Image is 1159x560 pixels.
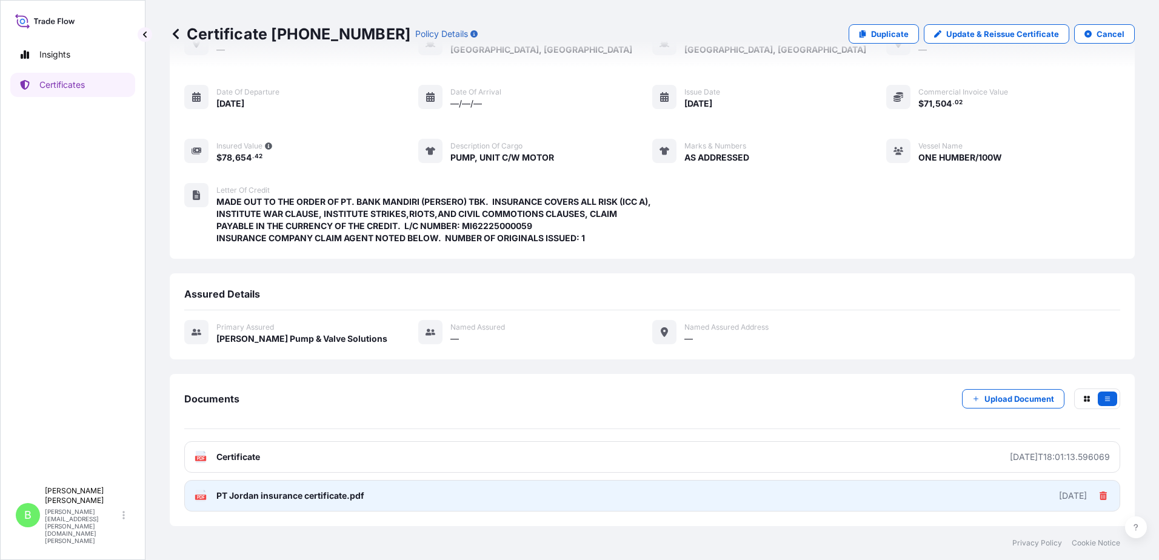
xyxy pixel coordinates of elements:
span: Certificate [216,451,260,463]
span: —/—/— [450,98,482,110]
span: , [932,99,935,108]
span: AS ADDRESSED [684,152,749,164]
div: [DATE]T18:01:13.596069 [1010,451,1110,463]
span: [DATE] [684,98,712,110]
span: 504 [935,99,952,108]
text: PDF [197,456,205,461]
span: Marks & Numbers [684,141,746,151]
p: Policy Details [415,28,468,40]
a: Privacy Policy [1012,538,1062,548]
p: Certificate [PHONE_NUMBER] [170,24,410,44]
span: — [450,333,459,345]
span: [DATE] [216,98,244,110]
p: Upload Document [984,393,1054,405]
span: Primary assured [216,322,274,332]
span: Commercial Invoice Value [918,87,1008,97]
span: ONE HUMBER/100W [918,152,1002,164]
span: Named Assured [450,322,505,332]
button: Upload Document [962,389,1064,408]
text: PDF [197,495,205,499]
span: PT Jordan insurance certificate.pdf [216,490,364,502]
span: . [952,101,954,105]
span: $ [216,153,222,162]
span: PUMP, UNIT C/W MOTOR [450,152,554,164]
a: PDFPT Jordan insurance certificate.pdf[DATE] [184,480,1120,512]
button: Cancel [1074,24,1135,44]
span: $ [918,99,924,108]
span: Insured Value [216,141,262,151]
a: Duplicate [849,24,919,44]
p: [PERSON_NAME][EMAIL_ADDRESS][PERSON_NAME][DOMAIN_NAME][PERSON_NAME] [45,508,120,544]
span: , [232,153,235,162]
span: MADE OUT TO THE ORDER OF PT. BANK MANDIRI (PERSERO) TBK. INSURANCE COVERS ALL RISK (ICC A), INSTI... [216,196,652,244]
span: Date of arrival [450,87,501,97]
a: Certificates [10,73,135,97]
p: Insights [39,48,70,61]
span: Assured Details [184,288,260,300]
span: Date of departure [216,87,279,97]
span: 654 [235,153,252,162]
span: Issue Date [684,87,720,97]
span: . [252,155,254,159]
span: Letter of Credit [216,185,270,195]
span: Documents [184,393,239,405]
p: Duplicate [871,28,909,40]
a: Cookie Notice [1072,538,1120,548]
p: Certificates [39,79,85,91]
span: 71 [924,99,932,108]
span: [PERSON_NAME] Pump & Valve Solutions [216,333,387,345]
span: B [24,509,32,521]
div: [DATE] [1059,490,1087,502]
span: Description of cargo [450,141,523,151]
a: Insights [10,42,135,67]
a: Update & Reissue Certificate [924,24,1069,44]
a: PDFCertificate[DATE]T18:01:13.596069 [184,441,1120,473]
p: Update & Reissue Certificate [946,28,1059,40]
span: 02 [955,101,963,105]
span: Named Assured Address [684,322,769,332]
p: [PERSON_NAME] [PERSON_NAME] [45,486,120,505]
p: Cancel [1097,28,1124,40]
span: 42 [255,155,262,159]
span: Vessel Name [918,141,963,151]
span: — [684,333,693,345]
span: 78 [222,153,232,162]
